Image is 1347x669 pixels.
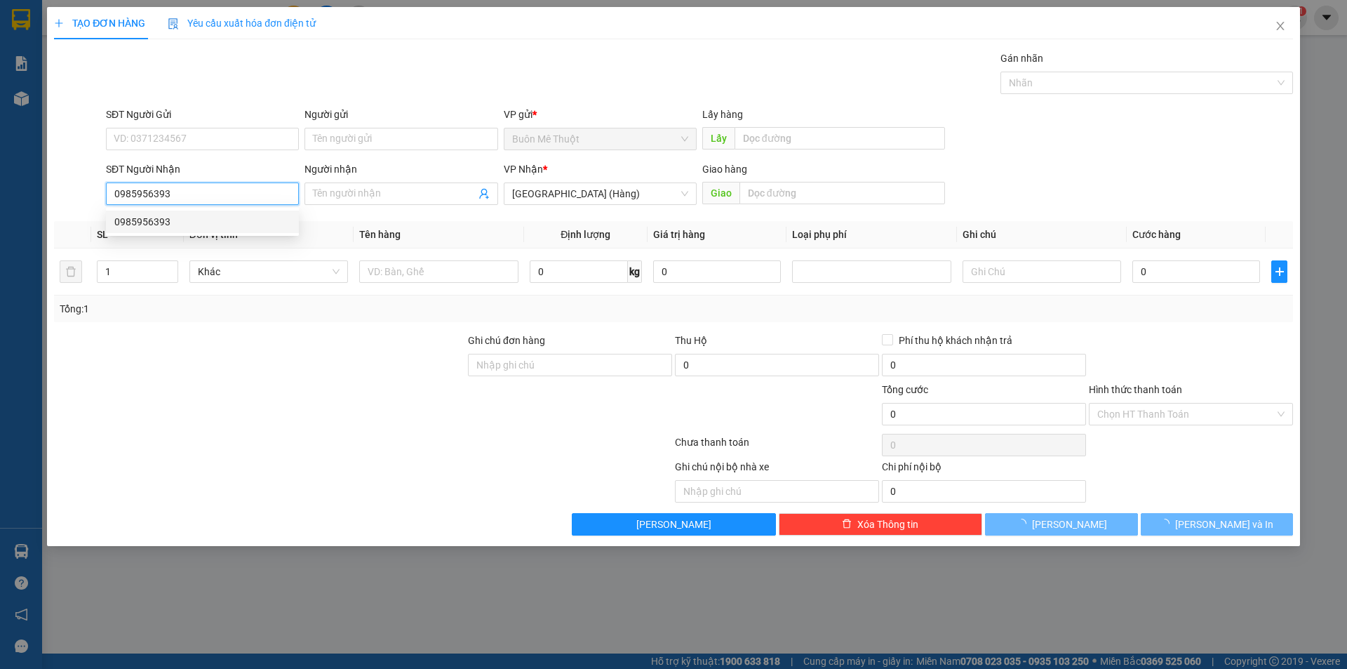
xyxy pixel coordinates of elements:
span: Buôn Mê Thuột [512,128,688,150]
div: Chi phí nội bộ [882,459,1086,480]
button: [PERSON_NAME] và In [1141,513,1293,536]
label: Ghi chú đơn hàng [468,335,545,346]
span: [PERSON_NAME] [1032,517,1107,532]
span: plus [1272,266,1286,277]
span: plus [54,18,64,28]
img: icon [168,18,179,29]
span: Giao hàng [702,164,747,175]
span: Giao [702,182,739,204]
span: Xóa Thông tin [857,517,918,532]
div: Chưa thanh toán [673,435,880,459]
th: Ghi chú [957,221,1127,249]
button: [PERSON_NAME] [985,513,1137,536]
button: Close [1261,7,1300,46]
th: Loại phụ phí [786,221,956,249]
input: Dọc đường [735,127,945,150]
span: close [1275,20,1286,32]
span: Yêu cầu xuất hóa đơn điện tử [168,18,316,29]
div: Tổng: 1 [60,301,520,317]
div: 0985956393 [106,211,299,233]
span: [PERSON_NAME] và In [1175,517,1273,532]
label: Hình thức thanh toán [1089,384,1182,395]
div: VP gửi [504,107,697,122]
button: [PERSON_NAME] [572,513,776,536]
span: Phí thu hộ khách nhận trả [893,333,1018,348]
input: Ghi chú đơn hàng [468,354,672,376]
span: kg [628,260,642,283]
span: Giá trị hàng [653,229,705,240]
span: TẠO ĐƠN HÀNG [54,18,145,29]
li: [GEOGRAPHIC_DATA] [7,7,203,83]
div: SĐT Người Nhận [106,161,299,177]
div: Ghi chú nội bộ nhà xe [675,459,879,480]
span: loading [1160,519,1175,529]
div: Người gửi [304,107,497,122]
span: VP Nhận [504,164,543,175]
button: plus [1271,260,1287,283]
span: delete [842,519,852,530]
span: Tổng cước [882,384,928,395]
span: Khác [198,261,340,282]
li: VP Buôn Mê Thuột [7,99,97,114]
li: VP [GEOGRAPHIC_DATA] (Hàng) [97,99,187,145]
input: 0 [653,260,781,283]
div: Người nhận [304,161,497,177]
span: Lấy hàng [702,109,743,120]
span: user-add [478,188,490,199]
button: delete [60,260,82,283]
input: VD: Bàn, Ghế [359,260,518,283]
input: Nhập ghi chú [675,480,879,503]
span: Tên hàng [359,229,401,240]
button: deleteXóa Thông tin [779,513,983,536]
span: loading [1017,519,1032,529]
span: [PERSON_NAME] [636,517,711,532]
label: Gán nhãn [1000,53,1043,64]
span: Lấy [702,127,735,150]
span: Thu Hộ [675,335,707,346]
span: SL [97,229,108,240]
div: 0985956393 [114,214,290,230]
input: Ghi Chú [963,260,1121,283]
span: Cước hàng [1132,229,1181,240]
span: Định lượng [561,229,610,240]
span: Đà Nẵng (Hàng) [512,183,688,204]
img: logo.jpg [7,7,56,56]
div: SĐT Người Gửi [106,107,299,122]
input: Dọc đường [739,182,945,204]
